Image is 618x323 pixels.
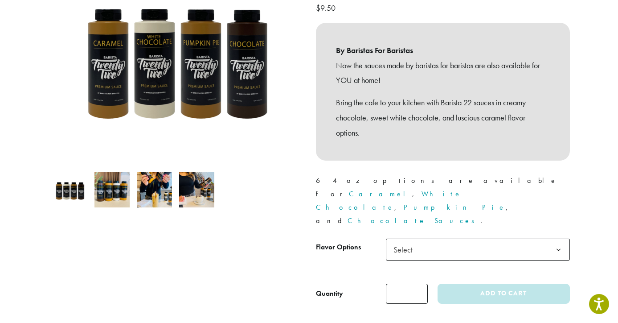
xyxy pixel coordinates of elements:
input: Product quantity [386,284,428,304]
img: Barista 22 Premium Sauces (12 oz.) - Image 3 [137,172,172,207]
div: Quantity [316,288,343,299]
a: Chocolate Sauces [348,216,480,225]
b: By Baristas For Baristas [336,43,550,58]
img: B22 12 oz sauces line up [94,172,130,207]
a: White Chocolate [316,189,462,212]
a: Pumpkin Pie [404,203,506,212]
span: Select [390,241,422,258]
img: Barista 22 12 oz Sauces - All Flavors [52,172,87,207]
p: Bring the cafe to your kitchen with Barista 22 sauces in creamy chocolate, sweet white chocolate,... [336,95,550,140]
bdi: 9.50 [316,3,338,13]
p: 64 oz options are available for , , , and . [316,174,570,228]
span: Select [386,239,570,261]
img: Barista 22 Premium Sauces (12 oz.) - Image 4 [179,172,214,207]
button: Add to cart [438,284,569,304]
label: Flavor Options [316,241,386,254]
a: Caramel [349,189,412,199]
span: $ [316,3,320,13]
p: Now the sauces made by baristas for baristas are also available for YOU at home! [336,58,550,88]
